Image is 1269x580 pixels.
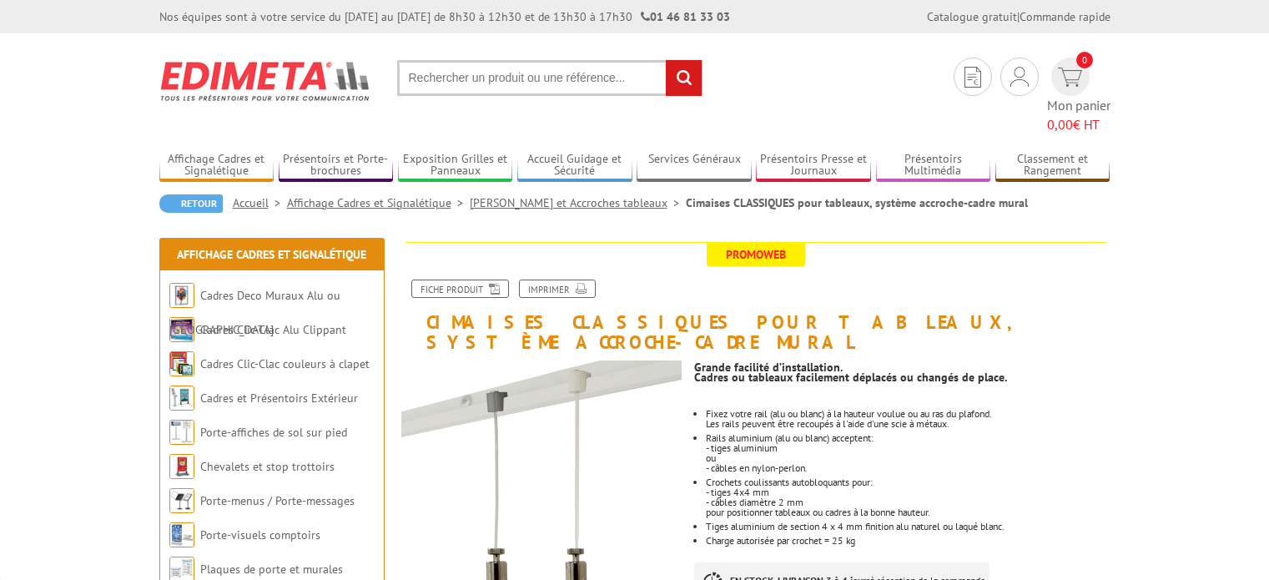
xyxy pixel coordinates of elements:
[159,152,274,179] a: Affichage Cadres et Signalétique
[411,280,509,298] a: Fiche produit
[159,8,730,25] div: Nos équipes sont à votre service du [DATE] au [DATE] de 8h30 à 12h30 et de 13h30 à 17h30
[169,351,194,376] img: Cadres Clic-Clac couleurs à clapet
[706,536,1110,546] li: Charge autorisée par crochet = 25 kg
[756,152,871,179] a: Présentoirs Presse et Journaux
[169,522,194,547] img: Porte-visuels comptoirs
[519,280,596,298] a: Imprimer
[177,247,366,262] a: Affichage Cadres et Signalétique
[706,497,1110,507] p: - câbles diamètre 2 mm
[200,493,355,508] a: Porte-menus / Porte-messages
[637,152,752,179] a: Services Généraux
[707,243,805,266] span: Promoweb
[706,433,1110,443] p: Rails aluminium (alu ou blanc) acceptent:
[706,487,1110,497] p: - tiges 4x4 mm
[1076,52,1093,68] span: 0
[200,459,335,474] a: Chevalets et stop trottoirs
[200,527,320,542] a: Porte-visuels comptoirs
[169,386,194,411] img: Cadres et Présentoirs Extérieur
[686,194,1028,211] li: Cimaises CLASSIQUES pour tableaux, système accroche-cadre mural
[1020,9,1110,24] a: Commande rapide
[706,522,1110,532] li: Tiges aluminium de section 4 x 4 mm finition alu naturel ou laqué blanc.
[233,195,287,210] a: Accueil
[159,194,223,213] a: Retour
[200,425,347,440] a: Porte-affiches de sol sur pied
[1047,58,1110,134] a: devis rapide 0 Mon panier 0,00€ HT
[706,453,1110,463] p: ou
[964,67,981,88] img: devis rapide
[666,60,702,96] input: rechercher
[995,152,1110,179] a: Classement et Rangement
[706,409,1110,419] p: Fixez votre rail (alu ou blanc) à la hauteur voulue ou au ras du plafond.
[927,8,1110,25] div: |
[169,488,194,513] img: Porte-menus / Porte-messages
[1047,116,1073,133] span: 0,00
[200,391,358,406] a: Cadres et Présentoirs Extérieur
[706,463,1110,473] p: - câbles en nylon-perlon.
[470,195,686,210] a: [PERSON_NAME] et Accroches tableaux
[169,420,194,445] img: Porte-affiches de sol sur pied
[876,152,991,179] a: Présentoirs Multimédia
[200,562,343,577] a: Plaques de porte et murales
[279,152,394,179] a: Présentoirs et Porte-brochures
[1047,96,1110,134] span: Mon panier
[398,152,513,179] a: Exposition Grilles et Panneaux
[1010,67,1029,87] img: devis rapide
[694,372,1110,382] p: Cadres ou tableaux facilement déplacés ou changés de place.
[641,9,730,24] strong: 01 46 81 33 03
[169,454,194,479] img: Chevalets et stop trottoirs
[159,50,372,112] img: Edimeta
[397,60,702,96] input: Rechercher un produit ou une référence...
[706,477,1110,487] p: Crochets coulissants autobloquants pour:
[927,9,1017,24] a: Catalogue gratuit
[706,419,1110,429] p: Les rails peuvent être recoupés à l'aide d'une scie à métaux.
[1047,115,1110,134] span: € HT
[706,507,1110,517] p: pour positionner tableaux ou cadres à la bonne hauteur.
[706,443,1110,453] p: - tiges aluminium
[287,195,470,210] a: Affichage Cadres et Signalétique
[200,356,370,371] a: Cadres Clic-Clac couleurs à clapet
[200,322,346,337] a: Cadres Clic-Clac Alu Clippant
[694,362,1110,372] p: Grande facilité d’installation.
[169,283,194,308] img: Cadres Deco Muraux Alu ou Bois
[1058,68,1082,87] img: devis rapide
[169,288,340,337] a: Cadres Deco Muraux Alu ou [GEOGRAPHIC_DATA]
[517,152,632,179] a: Accueil Guidage et Sécurité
